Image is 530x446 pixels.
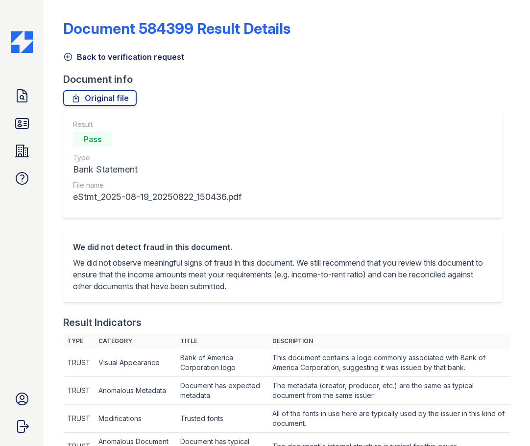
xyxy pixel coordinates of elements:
[73,190,241,204] div: eStmt_2025-08-19_20250822_150436.pdf
[73,153,241,163] div: Type
[73,257,493,292] p: We did not observe meaningful signs of fraud in this document. We still recommend that you review...
[73,241,493,253] div: We did not detect fraud in this document.
[63,73,510,86] div: Document info
[268,377,510,405] td: The metadata (creator, producer, etc.) are the same as typical document from the same issuer.
[63,405,95,433] td: TRUST
[73,120,241,129] div: Result
[268,333,510,349] th: Description
[63,20,290,37] a: Document 584399 Result Details
[63,349,95,377] td: TRUST
[95,405,176,433] td: Modifications
[176,377,268,405] td: Document has expected metadata
[63,90,137,106] a: Original file
[73,163,241,176] div: Bank Statement
[268,349,510,377] td: This document contains a logo commonly associated with Bank of America Corporation, suggesting it...
[95,333,176,349] th: Category
[73,131,112,147] div: Pass
[268,405,510,433] td: All of the fonts in use here are typically used by the issuer in this kind of document.
[63,377,95,405] td: TRUST
[176,333,268,349] th: Title
[63,316,142,329] div: Result Indicators
[73,180,241,190] div: File name
[63,51,184,63] a: Back to verification request
[95,377,176,405] td: Anomalous Metadata
[63,333,95,349] th: Type
[176,405,268,433] td: Trusted fonts
[95,349,176,377] td: Visual Appearance
[11,31,33,53] img: CE_Icon_Blue-c292c112584629df590d857e76928e9f676e5b41ef8f769ba2f05ee15b207248.png
[176,349,268,377] td: Bank of America Corporation logo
